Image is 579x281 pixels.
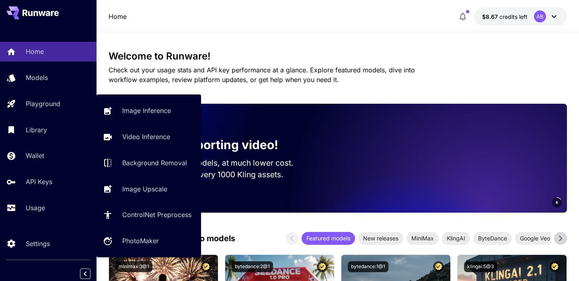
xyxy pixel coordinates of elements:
span: Google Veo [515,234,555,242]
p: Models [26,73,48,82]
button: klingai:5@3 [464,261,497,272]
span: MiniMax [407,234,439,242]
span: 6 [556,199,558,205]
span: KlingAI [442,234,470,242]
p: Settings [26,239,50,248]
button: Certified Model – Vetted for best performance and includes a commercial license. [433,261,444,272]
a: ControlNet Preprocess [96,205,201,225]
a: Image Upscale [96,179,201,199]
p: ControlNet Preprocess [122,210,191,219]
p: API Keys [26,177,52,187]
a: Background Removal [96,153,201,173]
button: Collapse sidebar [80,269,90,279]
button: $8.66758 [474,7,567,26]
h3: Welcome to Runware! [109,51,567,62]
span: $8.67 [482,13,499,20]
div: $8.66758 [482,12,528,21]
p: Library [26,125,47,135]
p: Save up to $500 for every 1000 Kling assets. [121,169,309,180]
a: Video Inference [96,127,201,147]
button: Certified Model – Vetted for best performance and includes a commercial license. [317,261,328,272]
span: credits left [499,13,528,20]
p: Playground [26,99,60,109]
p: Now supporting video! [144,136,278,154]
div: AB [534,10,546,23]
div: Collapse sidebar [86,267,96,281]
button: Certified Model – Vetted for best performance and includes a commercial license. [201,261,211,272]
p: Wallet [26,151,44,160]
a: Image Inference [96,101,201,121]
span: Check out your usage stats and API key performance at a glance. Explore featured models, dive int... [109,66,415,84]
p: PhotoMaker [122,236,159,246]
button: minimax:3@1 [115,261,152,272]
p: Background Removal [122,158,187,168]
p: Home [109,12,127,21]
p: Image Inference [122,106,171,115]
p: Video Inference [122,132,170,142]
p: Image Upscale [122,184,167,194]
span: Featured models [302,234,355,242]
nav: breadcrumb [109,12,127,21]
span: New releases [358,234,403,242]
a: PhotoMaker [96,231,201,251]
span: ByteDance [473,234,512,242]
p: Usage [26,203,45,213]
p: Run the best video models, at much lower cost. [121,157,309,169]
p: Home [26,47,44,56]
button: bytedance:1@1 [348,261,388,272]
button: Certified Model – Vetted for best performance and includes a commercial license. [549,261,560,272]
button: bytedance:2@1 [232,261,273,272]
